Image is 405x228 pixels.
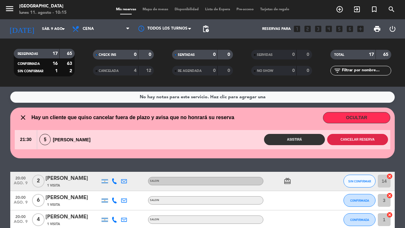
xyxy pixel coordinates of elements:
span: 6 [32,194,45,207]
strong: 0 [134,52,136,57]
span: CONFIRMADA [350,218,369,222]
i: cancel [386,173,393,180]
i: looks_3 [314,25,322,33]
span: Tarjetas de regalo [257,8,293,11]
span: 21:30 [15,130,37,149]
strong: 0 [213,68,216,73]
span: 1 Visita [47,183,60,188]
i: arrow_drop_down [60,25,67,33]
strong: 0 [227,68,231,73]
strong: 0 [307,52,310,57]
i: looks_two [303,25,312,33]
span: Reservas para [262,27,291,31]
button: Asistirá [264,134,325,145]
span: SALON [150,199,159,202]
i: looks_5 [335,25,343,33]
span: ago. 9 [12,200,29,208]
i: close [19,114,27,121]
button: SIN CONFIRMAR [343,175,376,188]
div: [PERSON_NAME] [45,213,100,221]
strong: 65 [383,52,390,57]
div: LOG OUT [385,19,400,39]
span: Mis reservas [113,8,139,11]
span: ago. 9 [12,181,29,189]
i: looks_6 [346,25,354,33]
span: print [373,25,381,33]
i: add_circle_outline [336,5,343,13]
strong: 0 [292,68,295,73]
i: exit_to_app [353,5,361,13]
span: 20:00 [12,174,29,181]
strong: 65 [67,51,73,56]
div: lunes 11. agosto - 10:15 [19,10,67,16]
span: SERVIDAS [257,53,273,57]
strong: 1 [55,69,58,73]
span: SIN CONFIRMAR [18,70,43,73]
span: SALON [150,218,159,221]
span: CHECK INS [99,53,116,57]
i: add_box [356,25,365,33]
strong: 16 [53,61,58,66]
i: card_giftcard [284,177,291,185]
span: CONFIRMADA [350,199,369,202]
strong: 0 [307,68,310,73]
button: OCULTAR [323,112,390,123]
span: Cena [83,27,94,31]
span: SALON [150,180,159,182]
button: CONFIRMADA [343,194,376,207]
span: CANCELADA [99,69,119,73]
span: 20:00 [12,213,29,220]
i: [DATE] [5,22,39,36]
div: No hay notas para este servicio. Haz clic para agregar una [140,93,266,101]
button: Cancelar reserva [327,134,388,145]
button: CONFIRMADA [343,213,376,226]
span: 1 Visita [47,222,60,227]
span: 5 [39,134,51,145]
i: looks_4 [325,25,333,33]
strong: 63 [67,61,73,66]
span: 4 [32,213,45,226]
span: SENTADAS [178,53,195,57]
i: cancel [386,212,393,218]
span: RESERVADAS [18,52,38,56]
strong: 0 [213,52,216,57]
button: menu [5,4,14,16]
div: [PERSON_NAME] [45,194,100,202]
div: [PERSON_NAME] [45,174,100,183]
strong: 2 [70,69,73,73]
i: search [388,5,395,13]
strong: 17 [369,52,374,57]
i: cancel [386,192,393,199]
strong: 0 [292,52,295,57]
strong: 12 [146,68,153,73]
span: Disponibilidad [171,8,202,11]
strong: 4 [134,68,136,73]
span: CONFIRMADA [18,62,40,66]
span: 20:00 [12,193,29,201]
i: menu [5,4,14,13]
span: 1 Visita [47,202,60,207]
span: TOTAL [334,53,344,57]
i: filter_list [334,67,341,75]
span: pending_actions [202,25,210,33]
span: Lista de Espera [202,8,233,11]
span: RE AGENDADA [178,69,202,73]
strong: 0 [227,52,231,57]
span: Mapa de mesas [139,8,171,11]
span: Hay un cliente que quiso cancelar fuera de plazo y avisa que no honrará su reserva [31,113,234,122]
span: Pre-acceso [233,8,257,11]
input: Filtrar por nombre... [341,67,391,74]
i: looks_one [293,25,301,33]
i: power_settings_new [389,25,396,33]
div: [PERSON_NAME] [37,134,96,145]
i: turned_in_not [370,5,378,13]
strong: 0 [149,52,153,57]
span: NO SHOW [257,69,273,73]
span: SIN CONFIRMAR [348,180,371,183]
span: 2 [32,175,45,188]
strong: 17 [53,51,58,56]
span: ago. 9 [12,220,29,227]
div: [GEOGRAPHIC_DATA] [19,3,67,10]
